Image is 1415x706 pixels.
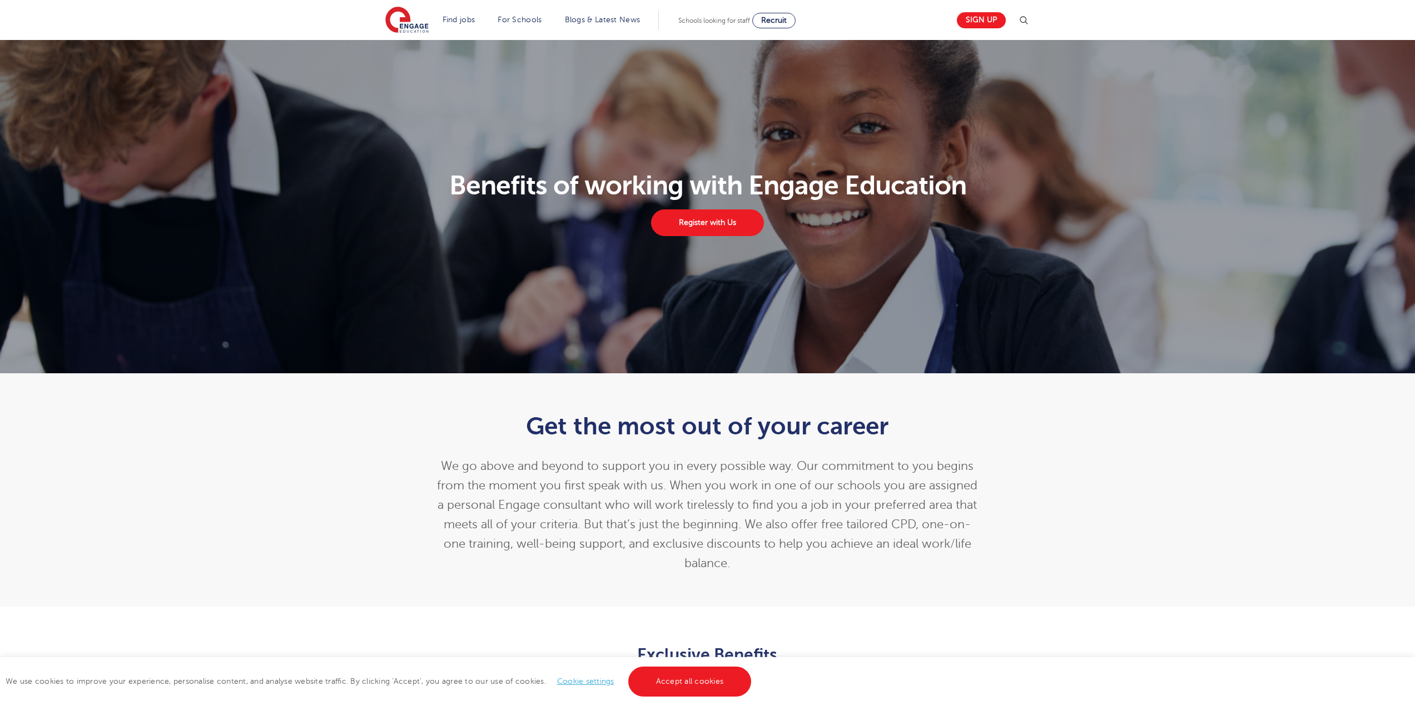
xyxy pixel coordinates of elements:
[678,17,750,24] span: Schools looking for staff
[651,209,763,236] a: Register with Us
[443,16,475,24] a: Find jobs
[6,677,754,685] span: We use cookies to improve your experience, personalise content, and analyse website traffic. By c...
[628,667,752,697] a: Accept all cookies
[752,13,796,28] a: Recruit
[957,12,1006,28] a: Sign up
[565,16,641,24] a: Blogs & Latest News
[498,16,542,24] a: For Schools
[761,16,787,24] span: Recruit
[557,677,614,685] a: Cookie settings
[437,459,977,570] span: We go above and beyond to support you in every possible way. Our commitment to you begins from th...
[385,7,429,34] img: Engage Education
[379,172,1036,199] h1: Benefits of working with Engage Education
[435,645,980,664] h2: Exclusive Benefits
[435,412,980,440] h1: Get the most out of your career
